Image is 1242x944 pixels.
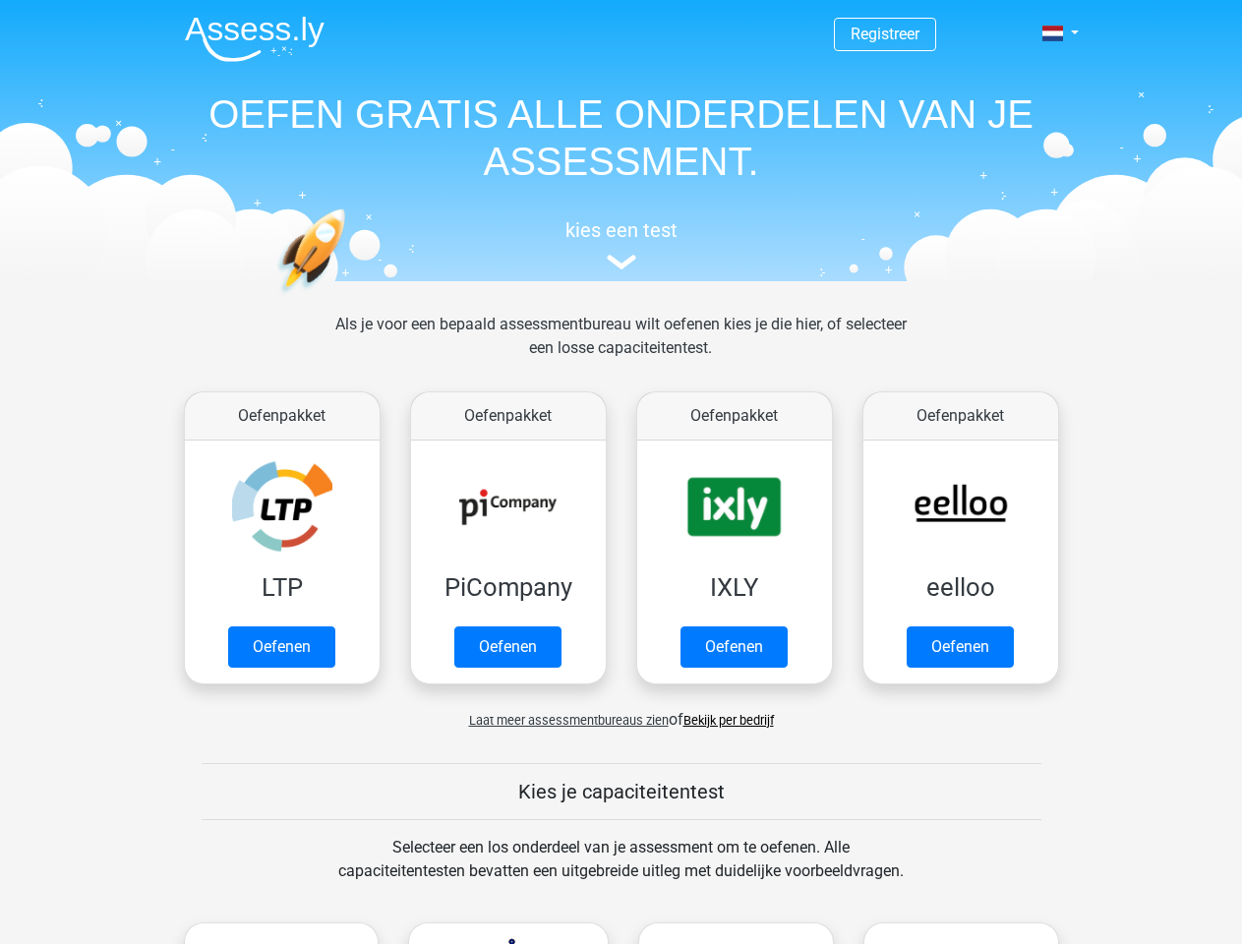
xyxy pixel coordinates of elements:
[169,90,1074,185] h1: OEFEN GRATIS ALLE ONDERDELEN VAN JE ASSESSMENT.
[228,626,335,668] a: Oefenen
[607,255,636,269] img: assessment
[169,218,1074,242] h5: kies een test
[454,626,562,668] a: Oefenen
[683,713,774,728] a: Bekijk per bedrijf
[469,713,669,728] span: Laat meer assessmentbureaus zien
[169,218,1074,270] a: kies een test
[907,626,1014,668] a: Oefenen
[320,836,922,907] div: Selecteer een los onderdeel van je assessment om te oefenen. Alle capaciteitentesten bevatten een...
[320,313,922,383] div: Als je voor een bepaald assessmentbureau wilt oefenen kies je die hier, of selecteer een losse ca...
[202,780,1041,803] h5: Kies je capaciteitentest
[169,692,1074,732] div: of
[277,208,422,386] img: oefenen
[185,16,325,62] img: Assessly
[680,626,788,668] a: Oefenen
[851,25,919,43] a: Registreer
